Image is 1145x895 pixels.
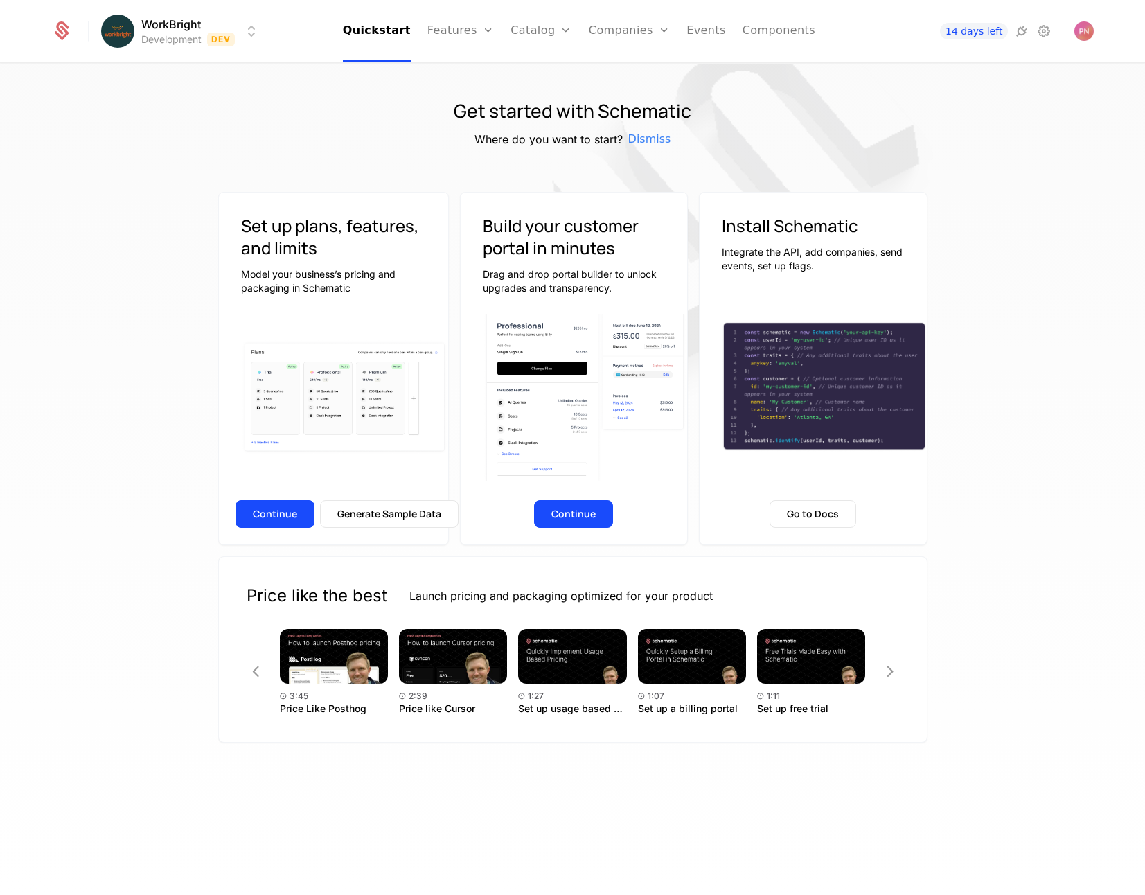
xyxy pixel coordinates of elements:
[722,321,927,452] img: Schematic integration code
[105,16,260,46] button: Select environment
[454,98,691,125] h1: Get started with Schematic
[638,703,746,714] div: Set up a billing portal
[241,215,426,259] h3: Set up plans, features, and limits
[320,500,459,528] button: Generate Sample Data
[1074,21,1094,41] button: Open user button
[1013,23,1030,39] a: Integrations
[757,629,865,715] a: Set up free trial1:11Set up free trial
[770,500,856,528] button: Go to Docs
[528,692,544,700] span: 1:27
[722,215,905,237] h3: Install Schematic
[241,267,426,295] p: Model your business’s pricing and packaging in Schematic
[518,629,626,715] a: Set up usage based pricing1:27Set up usage based pricing
[534,500,613,528] button: Continue
[722,245,905,273] p: Integrate the API, add companies, send events, set up flags.
[241,339,448,455] img: Plan cards
[141,33,202,46] div: Development
[1074,21,1094,41] img: Patrick Navarro
[757,703,865,714] div: Set up free trial
[483,308,688,487] img: Component view
[648,692,664,700] span: 1:07
[236,500,314,528] button: Continue
[280,703,388,714] div: Price Like Posthog
[280,629,388,715] a: Price Like Posthog3:45Price Like Posthog
[247,662,265,681] button: Previous
[638,629,746,715] a: Set up a billing portal1:07Set up a billing portal
[881,662,899,681] button: Next
[767,692,780,700] span: 1:11
[474,131,623,148] h5: Where do you want to start?
[101,15,134,48] img: WorkBright
[628,131,671,148] span: Dismiss
[483,215,666,259] h3: Build your customer portal in minutes
[399,629,507,715] a: Price like Cursor2:39Price like Cursor
[290,692,308,700] span: 3:45
[940,23,1008,39] a: 14 days left
[141,16,201,33] span: WorkBright
[399,703,507,714] div: Price like Cursor
[409,692,427,700] span: 2:39
[518,703,626,714] div: Set up usage based pricing
[1036,23,1052,39] a: Settings
[483,267,666,295] p: Drag and drop portal builder to unlock upgrades and transparency.
[207,33,236,46] span: Dev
